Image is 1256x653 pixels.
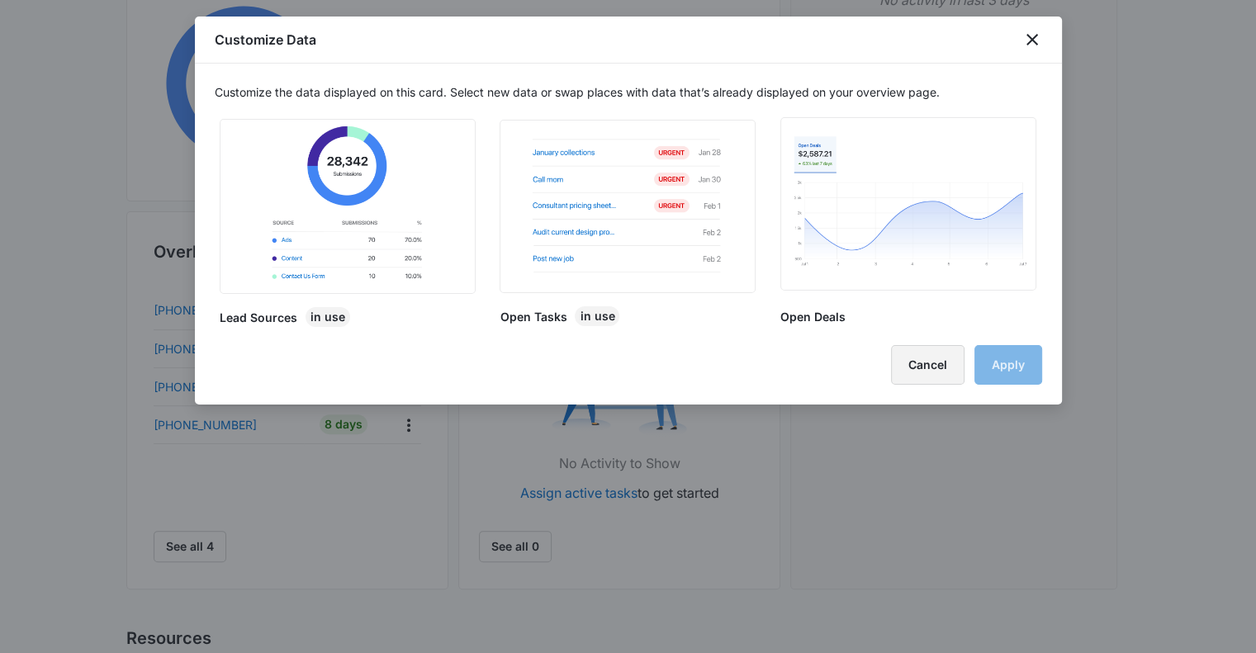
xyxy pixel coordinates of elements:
img: image of an area chart in a light blue color [784,118,1033,290]
button: Cancel [891,345,965,385]
div: In Use [306,307,350,327]
img: a pie chart and a table with the top 3 lead sources [223,120,472,293]
h1: Customize Data [215,30,316,50]
button: close [1022,30,1042,50]
div: In Use [575,306,619,326]
h2: Open Tasks [500,308,566,325]
p: Customize the data displayed on this card. Select new data or swap places with data that’s alread... [215,83,1042,101]
h2: Open Deals [780,308,846,325]
h2: Lead Sources [220,309,297,326]
img: a table with a list of tasks [503,121,752,292]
